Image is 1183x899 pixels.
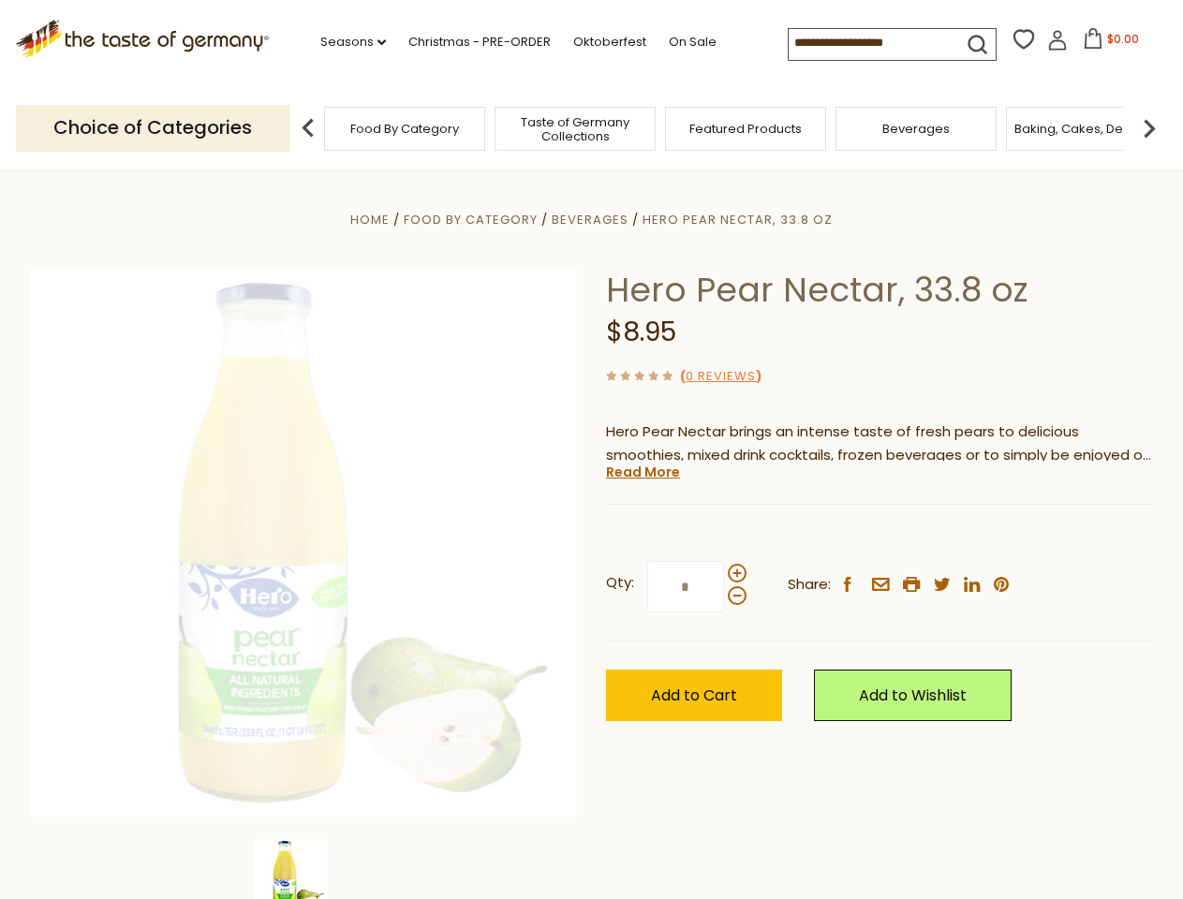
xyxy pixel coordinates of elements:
span: Add to Cart [651,685,737,706]
a: Christmas - PRE-ORDER [408,32,551,52]
a: Beverages [882,122,950,136]
a: Food By Category [350,122,459,136]
strong: Qty: [606,571,634,595]
a: On Sale [669,32,717,52]
a: 0 Reviews [686,367,756,387]
a: Add to Wishlist [814,670,1012,721]
a: Read More [606,463,680,481]
a: Baking, Cakes, Desserts [1014,122,1160,136]
a: Seasons [320,32,386,52]
img: next arrow [1131,110,1168,147]
p: Hero Pear Nectar brings an intense taste of fresh pears to delicious smoothies, mixed drink cockt... [606,420,1154,467]
span: $0.00 [1107,31,1139,47]
a: Oktoberfest [573,32,646,52]
a: Taste of Germany Collections [500,115,650,143]
h1: Hero Pear Nectar, 33.8 oz [606,269,1154,311]
button: Add to Cart [606,670,782,721]
input: Qty: [647,561,724,612]
img: previous arrow [289,110,327,147]
a: Featured Products [689,122,802,136]
span: ( ) [680,367,762,385]
img: Hero Pear Nectar, 33.8 oz [30,269,578,817]
a: Home [350,211,390,228]
a: Hero Pear Nectar, 33.8 oz [643,211,833,228]
span: $8.95 [606,314,676,350]
p: Choice of Categories [16,105,289,151]
a: Food By Category [404,211,538,228]
span: Share: [788,573,831,597]
a: Beverages [552,211,628,228]
button: $0.00 [1072,28,1151,56]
